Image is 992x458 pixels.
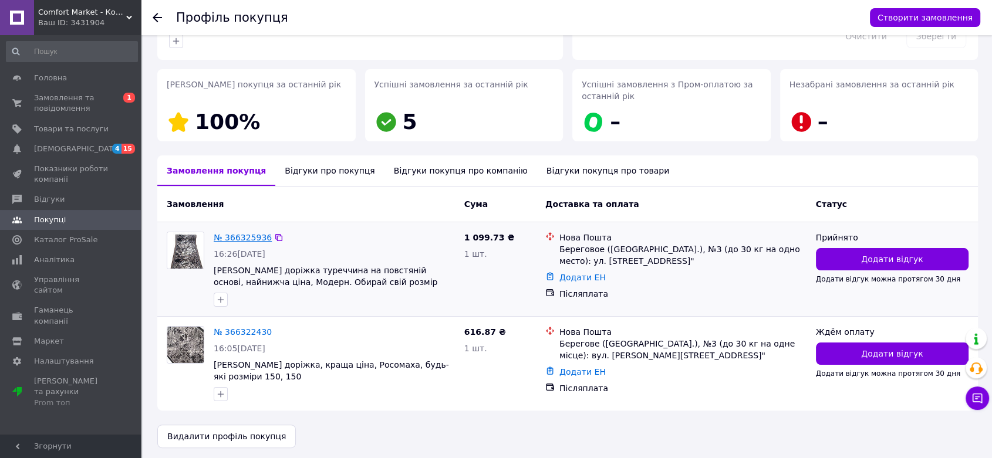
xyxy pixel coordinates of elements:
[559,367,606,376] a: Додати ЕН
[167,232,204,269] img: Фото товару
[816,326,969,338] div: Ждём оплату
[559,288,807,300] div: Післяплата
[34,274,109,296] span: Управління сайтом
[464,199,488,209] span: Cума
[816,232,969,243] div: Прийнято
[34,93,109,114] span: Замовлення та повідомлення
[559,243,807,267] div: Береговое ([GEOGRAPHIC_DATA].), №3 (до 30 кг на одно место): ул. [STREET_ADDRESS]"
[6,41,138,62] input: Пошук
[38,7,126,18] span: Comfort Market - Комфорт та затишок для всієї родини!
[816,369,960,378] span: Додати відгук можна протягом 30 дня
[123,93,135,103] span: 1
[966,386,989,410] button: Чат з покупцем
[38,18,141,28] div: Ваш ID: 3431904
[275,155,384,186] div: Відгуки про покупця
[464,327,506,337] span: 616.87 ₴
[559,273,606,282] a: Додати ЕН
[167,327,204,363] img: Фото товару
[167,80,341,89] span: [PERSON_NAME] покупця за останній рік
[214,344,265,353] span: 16:05[DATE]
[816,199,847,209] span: Статус
[818,110,828,134] span: –
[559,382,807,394] div: Післяплата
[610,110,620,134] span: –
[403,110,417,134] span: 5
[34,255,75,265] span: Аналітика
[167,199,224,209] span: Замовлення
[214,266,437,287] a: [PERSON_NAME] доріжка туреччина на повстяній основі, найнижча ціна, Модерн. Обирай свій розмір
[861,348,923,359] span: Додати відгук
[582,80,753,101] span: Успішні замовлення з Пром-оплатою за останній рік
[34,144,121,154] span: [DEMOGRAPHIC_DATA]
[34,336,64,347] span: Маркет
[34,356,94,367] span: Налаштування
[34,376,109,408] span: [PERSON_NAME] та рахунки
[559,338,807,361] div: Берегове ([GEOGRAPHIC_DATA].), №3 (до 30 кг на одне місце): вул. [PERSON_NAME][STREET_ADDRESS]"
[816,248,969,270] button: Додати відгук
[861,253,923,265] span: Додати відгук
[374,80,528,89] span: Успішні замовлення за останній рік
[34,235,97,245] span: Каталог ProSale
[157,155,275,186] div: Замовлення покупця
[464,344,487,353] span: 1 шт.
[214,233,272,242] a: № 366325936
[464,249,487,259] span: 1 шт.
[157,425,296,448] button: Видалити профіль покупця
[384,155,537,186] div: Відгуки покупця про компанію
[112,144,122,154] span: 4
[816,275,960,283] span: Додати відгук можна протягом 30 дня
[870,8,980,27] button: Створити замовлення
[214,360,449,381] a: [PERSON_NAME] доріжка, краща ціна, Росомаха, будь-які розміри 150, 150
[176,11,288,25] h1: Профіль покупця
[214,327,272,337] a: № 366322430
[153,12,162,23] div: Повернутися назад
[34,73,67,83] span: Головна
[34,305,109,326] span: Гаманець компанії
[816,342,969,365] button: Додати відгук
[167,326,204,364] a: Фото товару
[214,249,265,259] span: 16:26[DATE]
[789,80,954,89] span: Незабрані замовлення за останній рік
[34,398,109,408] div: Prom топ
[195,110,260,134] span: 100%
[559,326,807,338] div: Нова Пошта
[34,215,66,225] span: Покупці
[537,155,679,186] div: Відгуки покупця про товари
[34,164,109,185] span: Показники роботи компанії
[34,124,109,134] span: Товари та послуги
[34,194,65,205] span: Відгуки
[122,144,135,154] span: 15
[545,199,639,209] span: Доставка та оплата
[559,232,807,243] div: Нова Пошта
[464,233,515,242] span: 1 099.73 ₴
